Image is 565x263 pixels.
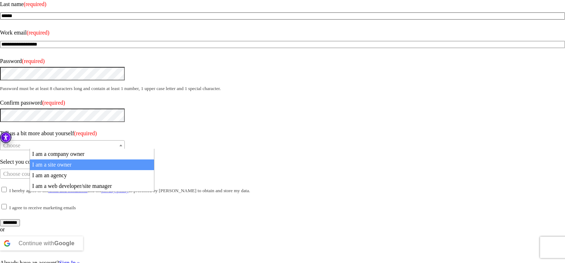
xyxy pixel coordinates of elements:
li: I am a site owner [30,159,154,170]
li: I am a web developer/site manager [30,181,154,191]
span: (required) [24,1,46,7]
li: I am an agency [30,170,154,181]
span: (required) [74,130,97,136]
input: I agree to receive marketing emails [1,204,7,209]
div: Continue with [19,236,75,251]
span: (required) [42,100,65,106]
input: I hereby agree to theterms and conditionsand theprivacy policyas presented by [PERSON_NAME] to ob... [1,187,7,192]
span: (required) [22,58,45,64]
b: Google [54,240,75,246]
span: (required) [27,30,50,36]
span: Choose country [3,171,39,177]
small: I hereby agree to the and the as presented by [PERSON_NAME] to obtain and store my data. [9,188,250,193]
span: Choose [3,142,20,148]
small: I agree to receive marketing emails [9,205,76,210]
li: I am a company owner [30,149,154,159]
